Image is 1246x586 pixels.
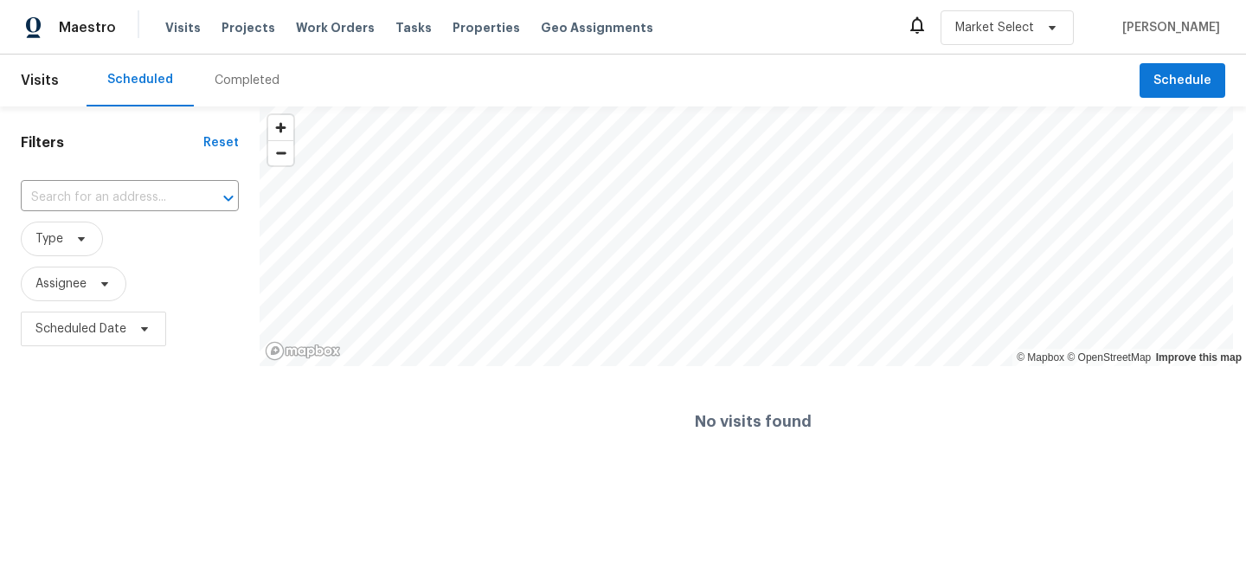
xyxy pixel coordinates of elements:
[203,134,239,151] div: Reset
[695,413,812,430] h4: No visits found
[1140,63,1225,99] button: Schedule
[260,106,1233,366] canvas: Map
[268,115,293,140] button: Zoom in
[1115,19,1220,36] span: [PERSON_NAME]
[21,61,59,100] span: Visits
[1067,351,1151,364] a: OpenStreetMap
[35,275,87,293] span: Assignee
[35,320,126,338] span: Scheduled Date
[453,19,520,36] span: Properties
[59,19,116,36] span: Maestro
[21,184,190,211] input: Search for an address...
[541,19,653,36] span: Geo Assignments
[215,72,279,89] div: Completed
[265,341,341,361] a: Mapbox homepage
[268,140,293,165] button: Zoom out
[1017,351,1064,364] a: Mapbox
[268,141,293,165] span: Zoom out
[35,230,63,248] span: Type
[222,19,275,36] span: Projects
[395,22,432,34] span: Tasks
[1153,70,1211,92] span: Schedule
[296,19,375,36] span: Work Orders
[1156,351,1242,364] a: Improve this map
[216,186,241,210] button: Open
[107,71,173,88] div: Scheduled
[165,19,201,36] span: Visits
[21,134,203,151] h1: Filters
[955,19,1034,36] span: Market Select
